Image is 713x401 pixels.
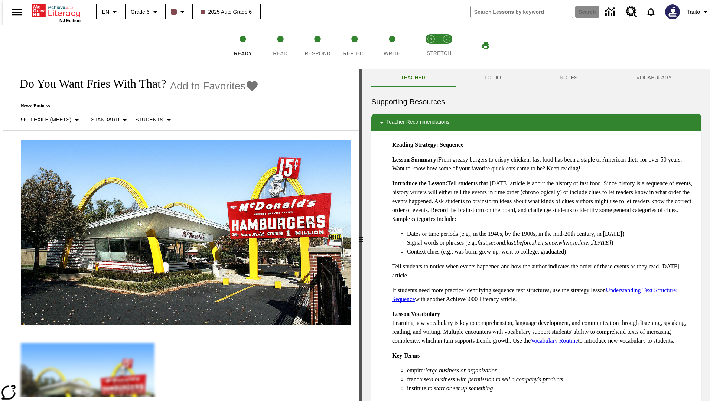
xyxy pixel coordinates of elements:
li: empire: [407,366,695,375]
span: NJ Edition [59,18,81,23]
button: Select Lexile, 960 Lexile (Meets) [18,113,84,127]
li: Signal words or phrases (e.g., , , , , , , , , , ) [407,238,695,247]
div: activity [362,69,710,401]
p: Learning new vocabulary is key to comprehension, language development, and communication through ... [392,310,695,345]
em: last [507,239,515,246]
span: 2025 Auto Grade 6 [201,8,252,16]
button: Stretch Read step 1 of 2 [420,25,442,66]
em: before [517,239,531,246]
a: Data Center [601,2,621,22]
button: TO-DO [455,69,530,87]
p: From greasy burgers to crispy chicken, fast food has been a staple of American diets for over 50 ... [392,155,695,173]
strong: Lesson Summary: [392,156,438,163]
span: EN [102,8,109,16]
button: Select Student [132,113,176,127]
button: Write step 5 of 5 [371,25,414,66]
text: 2 [446,37,447,41]
em: later [579,239,590,246]
button: NOTES [530,69,607,87]
p: 960 Lexile (Meets) [21,116,71,124]
button: Ready step 1 of 5 [221,25,264,66]
span: Respond [305,50,330,56]
p: Students [135,116,163,124]
div: Teacher Recommendations [371,114,701,131]
button: Scaffolds, Standard [88,113,132,127]
strong: Lesson Vocabulary [392,311,440,317]
div: Instructional Panel Tabs [371,69,701,87]
button: Open side menu [6,1,28,23]
button: Class color is dark brown. Change class color [168,5,190,19]
span: Grade 6 [131,8,150,16]
strong: Sequence [440,141,463,148]
a: Resource Center, Will open in new tab [621,2,641,22]
p: Standard [91,116,119,124]
li: institute: [407,384,695,393]
input: search field [471,6,573,18]
span: Read [273,50,287,56]
a: Understanding Text Structure: Sequence [392,287,678,302]
span: Reflect [343,50,367,56]
div: Home [32,3,81,23]
button: Respond step 3 of 5 [296,25,339,66]
button: Teacher [371,69,455,87]
button: Grade: Grade 6, Select a grade [128,5,163,19]
em: then [533,239,543,246]
p: Tell students to notice when events happened and how the author indicates the order of these even... [392,262,695,280]
span: Tauto [687,8,700,16]
button: Reflect step 4 of 5 [333,25,376,66]
button: Select a new avatar [661,2,684,22]
div: reading [3,69,359,397]
em: a business with permission to sell a company's products [430,376,563,382]
em: second [489,239,505,246]
button: Read step 2 of 5 [258,25,302,66]
strong: Key Terms [392,352,420,359]
h1: Do You Want Fries With That? [12,77,166,91]
p: News: Business [12,103,259,109]
img: One of the first McDonald's stores, with the iconic red sign and golden arches. [21,140,351,325]
em: [DATE] [592,239,611,246]
a: Notifications [641,2,661,22]
span: Write [384,50,400,56]
button: Add to Favorites - Do You Want Fries With That? [170,79,259,92]
img: Avatar [665,4,680,19]
button: Stretch Respond step 2 of 2 [436,25,458,66]
li: Dates or time periods (e.g., in the 1940s, by the 1900s, in the mid-20th century, in [DATE]) [407,229,695,238]
a: Vocabulary Routine [531,338,578,344]
strong: Reading Strategy: [392,141,438,148]
em: so [573,239,578,246]
span: Ready [234,50,252,56]
button: Print [474,39,498,52]
li: franchise: [407,375,695,384]
button: Language: EN, Select a language [99,5,123,19]
li: Context clues (e.g., was born, grew up, went to college, graduated) [407,247,695,256]
p: Teacher Recommendations [386,118,449,127]
em: first [478,239,487,246]
em: large business or organization [425,367,498,374]
text: 1 [430,37,432,41]
button: Profile/Settings [684,5,713,19]
span: Add to Favorites [170,80,245,92]
span: STRETCH [427,50,451,56]
em: since [545,239,557,246]
div: Press Enter or Spacebar and then press right and left arrow keys to move the slider [359,69,362,401]
p: Tell students that [DATE] article is about the history of fast food. Since history is a sequence ... [392,179,695,224]
button: VOCABULARY [607,69,701,87]
h6: Supporting Resources [371,96,701,108]
em: when [559,239,571,246]
strong: Introduce the Lesson: [392,180,447,186]
p: If students need more practice identifying sequence text structures, use the strategy lesson with... [392,286,695,304]
em: to start or set up something [428,385,493,391]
